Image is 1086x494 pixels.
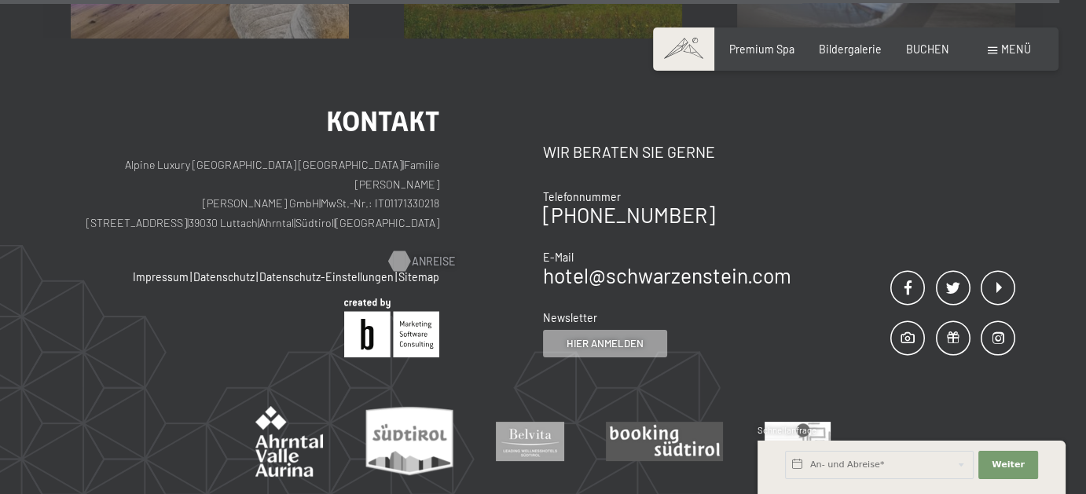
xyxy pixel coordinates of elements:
a: [PHONE_NUMBER] [543,203,715,227]
span: | [258,216,259,229]
span: | [187,216,189,229]
span: Telefonnummer [543,190,621,203]
a: Impressum [133,270,189,284]
span: Anreise [412,254,455,269]
span: Kontakt [326,105,439,137]
a: Sitemap [398,270,439,284]
a: Bildergalerie [819,42,882,56]
span: Weiter [992,459,1025,471]
p: Alpine Luxury [GEOGRAPHIC_DATA] [GEOGRAPHIC_DATA] Familie [PERSON_NAME] [PERSON_NAME] GmbH MwSt.-... [71,156,439,233]
a: hotel@schwarzenstein.com [543,263,791,287]
span: Menü [1001,42,1031,56]
span: Schnellanfrage [758,425,816,435]
span: | [256,270,258,284]
span: | [294,216,295,229]
span: | [334,216,336,229]
span: Newsletter [543,311,597,324]
a: Datenschutz [193,270,255,284]
span: | [190,270,192,284]
span: | [395,270,397,284]
a: Anreise [389,254,439,269]
span: E-Mail [543,251,574,264]
span: | [319,196,321,210]
a: Premium Spa [729,42,794,56]
span: Hier anmelden [567,336,644,350]
button: Weiter [978,451,1038,479]
img: Brandnamic GmbH | Leading Hospitality Solutions [344,298,439,357]
a: Datenschutz-Einstellungen [259,270,394,284]
span: Wir beraten Sie gerne [543,143,715,161]
a: BUCHEN [906,42,949,56]
span: | [402,158,404,171]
